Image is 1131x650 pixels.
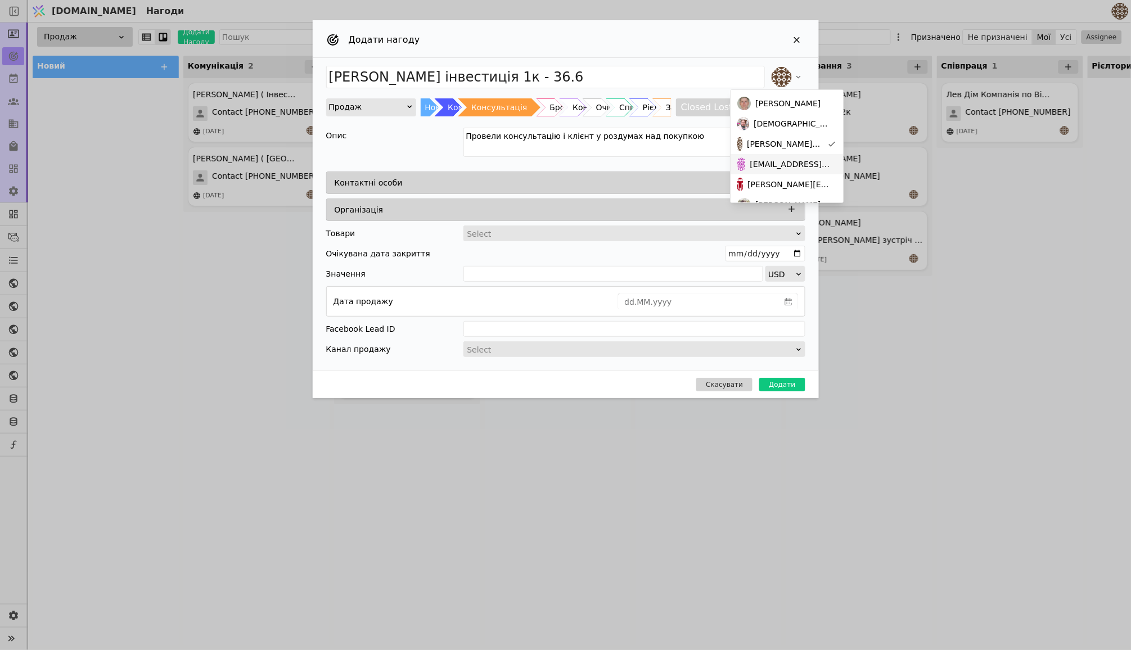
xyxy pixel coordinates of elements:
img: an [772,67,792,87]
button: Скасувати [696,378,753,391]
div: Рієлтори [643,98,679,116]
p: Контактні особи [335,177,403,189]
span: Значення [326,266,366,282]
div: Новий [425,98,451,116]
div: Товари [326,225,355,241]
p: Організація [335,204,384,216]
div: Запрошення [666,98,718,116]
span: [PERSON_NAME][EMAIL_ADDRESS][DOMAIN_NAME] [747,179,832,191]
img: de [738,157,746,171]
div: Очікувана дата закриття [326,246,431,261]
div: Канал продажу [326,341,391,357]
div: Контракт [573,98,612,116]
div: Facebook Lead ID [326,321,395,337]
input: dd.MM.yyyy [619,294,779,310]
div: Опис [326,128,463,143]
div: Комунікація [448,98,498,116]
span: [EMAIL_ADDRESS][DOMAIN_NAME] [750,159,832,170]
img: bo [738,178,744,191]
div: Продаж [329,99,406,115]
img: AS [738,198,751,211]
svg: calender simple [785,298,792,306]
div: Очікування [596,98,643,116]
button: Додати [759,378,805,391]
h2: Додати нагоду [349,33,420,47]
img: an [738,137,743,151]
img: РS [738,97,751,110]
div: Співпраця [619,98,662,116]
span: [PERSON_NAME][EMAIL_ADDRESS][DOMAIN_NAME] [747,138,823,150]
img: Хр [738,117,750,130]
textarea: Провели консультацію і клієнт у роздумах над покупкою [463,128,805,157]
input: Ім'я [326,66,765,88]
span: [PERSON_NAME] [756,98,821,110]
div: Дата продажу [334,294,393,309]
div: Консультація [471,98,527,116]
div: USD [768,267,795,282]
button: Closed Lost [676,98,738,116]
span: [DEMOGRAPHIC_DATA] [754,118,832,130]
div: Select [467,342,794,358]
span: [PERSON_NAME] [756,199,821,211]
div: Add Opportunity [313,20,819,398]
div: Бронь [550,98,575,116]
